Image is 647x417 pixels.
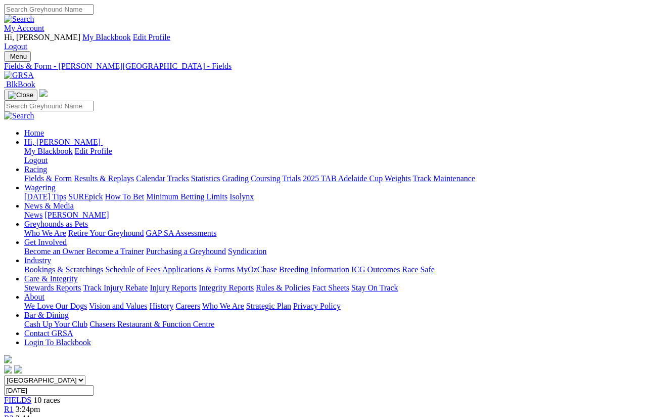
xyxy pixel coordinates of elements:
[133,33,170,41] a: Edit Profile
[202,302,244,310] a: Who We Are
[89,320,214,328] a: Chasers Restaurant & Function Centre
[191,174,220,183] a: Statistics
[24,311,69,319] a: Bar & Dining
[175,302,200,310] a: Careers
[222,174,249,183] a: Grading
[24,138,101,146] span: Hi, [PERSON_NAME]
[24,320,643,329] div: Bar & Dining
[24,320,87,328] a: Cash Up Your Club
[385,174,411,183] a: Weights
[229,192,254,201] a: Isolynx
[24,211,643,220] div: News & Media
[39,89,48,97] img: logo-grsa-white.png
[24,283,643,293] div: Care & Integrity
[8,91,33,99] img: Close
[4,396,31,404] a: FIELDS
[162,265,235,274] a: Applications & Forms
[4,90,37,101] button: Toggle navigation
[24,147,73,155] a: My Blackbook
[4,24,44,32] a: My Account
[24,147,643,165] div: Hi, [PERSON_NAME]
[24,265,103,274] a: Bookings & Scratchings
[237,265,277,274] a: MyOzChase
[293,302,341,310] a: Privacy Policy
[149,302,173,310] a: History
[4,405,14,413] a: R1
[24,138,103,146] a: Hi, [PERSON_NAME]
[24,302,87,310] a: We Love Our Dogs
[4,4,94,15] input: Search
[89,302,147,310] a: Vision and Values
[24,265,643,274] div: Industry
[4,62,643,71] a: Fields & Form - [PERSON_NAME][GEOGRAPHIC_DATA] - Fields
[256,283,310,292] a: Rules & Policies
[146,192,227,201] a: Minimum Betting Limits
[146,229,217,237] a: GAP SA Assessments
[14,365,22,373] img: twitter.svg
[105,192,145,201] a: How To Bet
[282,174,301,183] a: Trials
[136,174,165,183] a: Calendar
[351,283,398,292] a: Stay On Track
[4,15,34,24] img: Search
[86,247,144,256] a: Become a Trainer
[68,192,103,201] a: SUREpick
[246,302,291,310] a: Strategic Plan
[24,229,643,238] div: Greyhounds as Pets
[4,365,12,373] img: facebook.svg
[199,283,254,292] a: Integrity Reports
[24,174,643,183] div: Racing
[4,385,94,396] input: Select date
[24,156,48,164] a: Logout
[24,192,643,201] div: Wagering
[105,265,160,274] a: Schedule of Fees
[24,338,91,347] a: Login To Blackbook
[24,283,81,292] a: Stewards Reports
[4,355,12,363] img: logo-grsa-white.png
[24,274,78,283] a: Care & Integrity
[4,111,34,120] img: Search
[33,396,60,404] span: 10 races
[4,42,27,51] a: Logout
[228,247,266,256] a: Syndication
[6,80,35,89] span: BlkBook
[24,183,56,192] a: Wagering
[74,174,134,183] a: Results & Replays
[4,33,643,51] div: My Account
[24,247,84,256] a: Become an Owner
[24,329,73,338] a: Contact GRSA
[251,174,281,183] a: Coursing
[24,201,74,210] a: News & Media
[24,293,44,301] a: About
[24,256,51,265] a: Industry
[10,53,27,60] span: Menu
[24,211,42,219] a: News
[44,211,109,219] a: [PERSON_NAME]
[24,247,643,256] div: Get Involved
[150,283,197,292] a: Injury Reports
[4,33,80,41] span: Hi, [PERSON_NAME]
[24,165,47,174] a: Racing
[351,265,400,274] a: ICG Outcomes
[279,265,349,274] a: Breeding Information
[4,101,94,111] input: Search
[413,174,475,183] a: Track Maintenance
[75,147,112,155] a: Edit Profile
[146,247,226,256] a: Purchasing a Greyhound
[4,80,35,89] a: BlkBook
[167,174,189,183] a: Tracks
[24,238,67,246] a: Get Involved
[303,174,383,183] a: 2025 TAB Adelaide Cup
[24,192,66,201] a: [DATE] Tips
[312,283,349,292] a: Fact Sheets
[16,405,40,413] span: 3:24pm
[4,71,34,80] img: GRSA
[24,129,44,137] a: Home
[68,229,144,237] a: Retire Your Greyhound
[24,229,66,237] a: Who We Are
[24,302,643,311] div: About
[4,51,31,62] button: Toggle navigation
